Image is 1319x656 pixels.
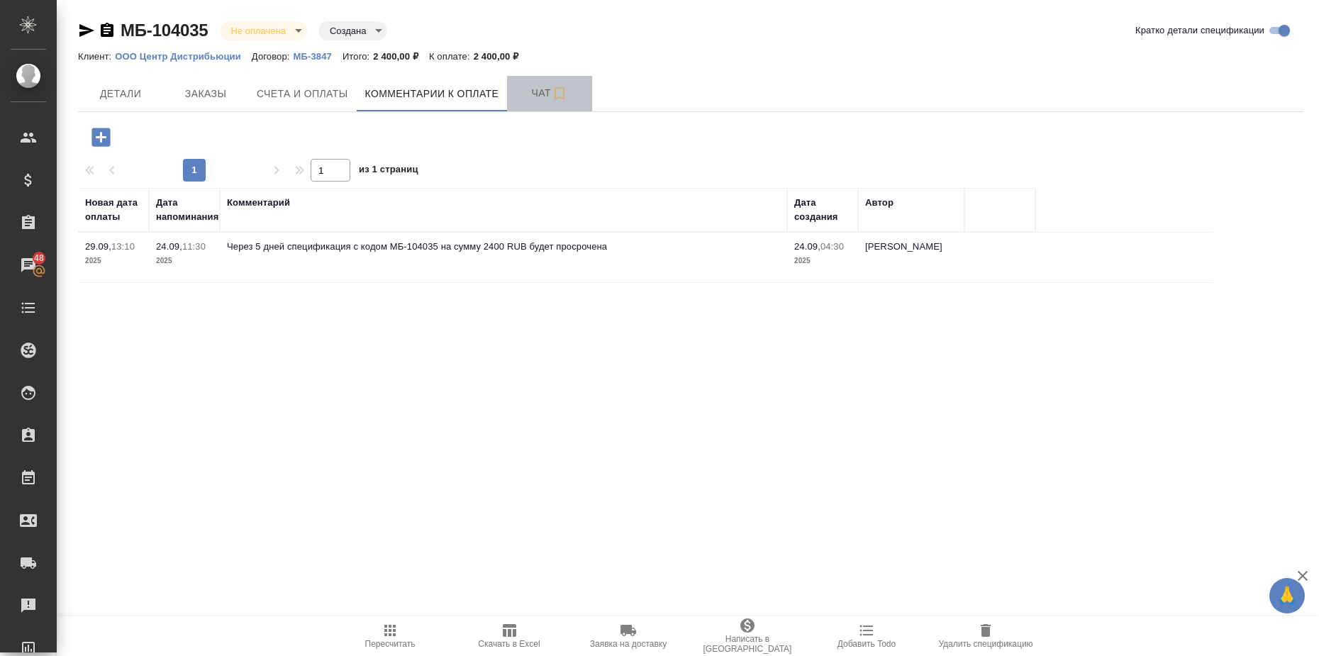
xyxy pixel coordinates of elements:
p: 2 400,00 ₽ [373,51,429,62]
button: Скопировать ссылку [99,22,116,39]
a: МБ-3847 [294,50,343,62]
div: Не оплачена [220,21,307,40]
p: 11:30 [182,241,206,252]
p: 2025 [794,254,851,268]
p: Договор: [252,51,294,62]
div: Не оплачена [318,21,387,40]
button: Скопировать ссылку для ЯМессенджера [78,22,95,39]
a: МБ-104035 [121,21,208,40]
p: 24.09, [794,241,820,252]
span: Детали [87,85,155,103]
p: 29.09, [85,241,111,252]
p: Итого: [343,51,373,62]
div: Дата напоминания [156,196,218,224]
p: Через 5 дней спецификация с кодом МБ-104035 на сумму 2400 RUB будет просрочена [227,240,780,254]
span: Кратко детали спецификации [1135,23,1264,38]
p: 04:30 [820,241,844,252]
span: 48 [26,251,52,265]
a: ООО Центр Дистрибьюции [115,50,252,62]
button: Добавить комментарий [82,123,121,152]
button: Не оплачена [227,25,290,37]
p: 2025 [156,254,213,268]
div: Дата создания [794,196,851,224]
svg: Подписаться [551,85,568,102]
p: ООО Центр Дистрибьюции [115,51,252,62]
p: 2025 [85,254,142,268]
p: Клиент: [78,51,115,62]
span: 🙏 [1275,581,1299,611]
p: 13:10 [111,241,135,252]
button: 🙏 [1269,578,1305,613]
span: Заказы [172,85,240,103]
span: Комментарии к оплате [365,85,499,103]
div: Новая дата оплаты [85,196,142,224]
button: Создана [325,25,370,37]
div: Комментарий [227,196,290,210]
p: МБ-3847 [294,51,343,62]
span: Чат [516,84,584,102]
span: из 1 страниц [359,161,418,182]
a: 48 [4,248,53,283]
p: 24.09, [156,241,182,252]
p: 2 400,00 ₽ [474,51,530,62]
p: К оплате: [429,51,474,62]
div: Автор [865,196,894,210]
td: [PERSON_NAME] [858,233,964,282]
span: Счета и оплаты [257,85,348,103]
